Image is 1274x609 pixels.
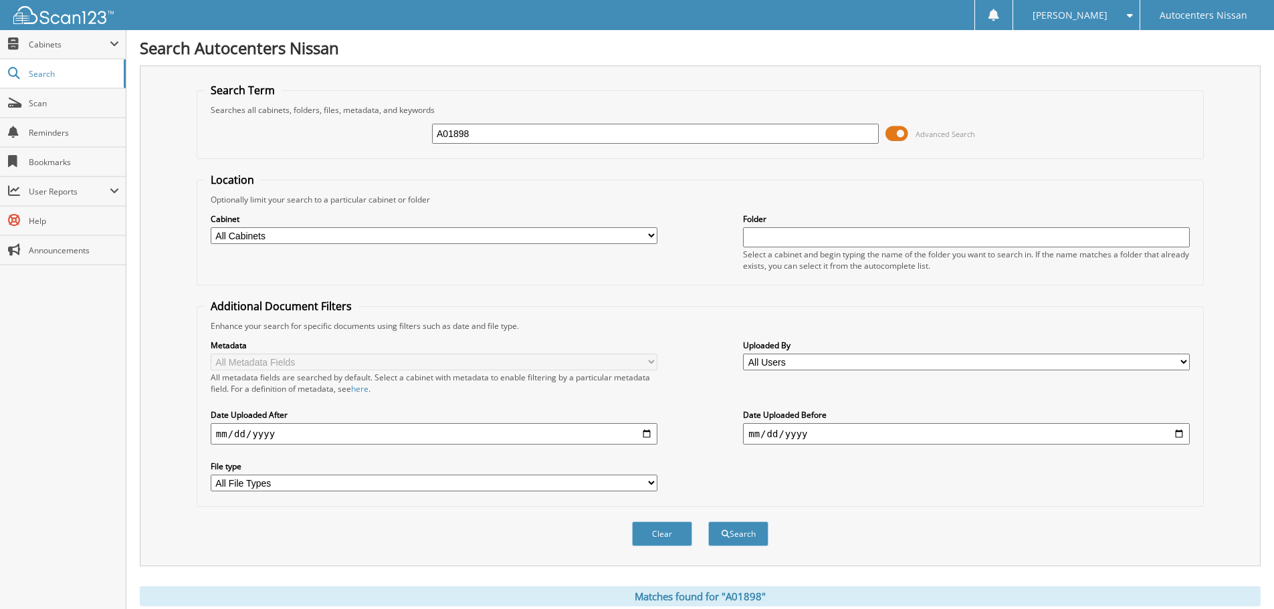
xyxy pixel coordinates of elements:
[1033,11,1107,19] span: [PERSON_NAME]
[632,521,692,546] button: Clear
[29,156,119,168] span: Bookmarks
[29,245,119,256] span: Announcements
[211,423,657,445] input: start
[140,37,1261,59] h1: Search Autocenters Nissan
[29,215,119,227] span: Help
[743,340,1190,351] label: Uploaded By
[29,127,119,138] span: Reminders
[140,586,1261,606] div: Matches found for "A01898"
[29,98,119,109] span: Scan
[708,521,768,546] button: Search
[29,39,110,50] span: Cabinets
[743,213,1190,225] label: Folder
[204,320,1196,332] div: Enhance your search for specific documents using filters such as date and file type.
[204,83,282,98] legend: Search Term
[211,409,657,420] label: Date Uploaded After
[211,213,657,225] label: Cabinet
[204,299,358,314] legend: Additional Document Filters
[13,6,114,24] img: scan123-logo-white.svg
[204,194,1196,205] div: Optionally limit your search to a particular cabinet or folder
[204,104,1196,116] div: Searches all cabinets, folders, files, metadata, and keywords
[916,129,975,139] span: Advanced Search
[743,423,1190,445] input: end
[211,461,657,472] label: File type
[743,409,1190,420] label: Date Uploaded Before
[1160,11,1247,19] span: Autocenters Nissan
[29,186,110,197] span: User Reports
[204,172,261,187] legend: Location
[29,68,117,80] span: Search
[211,372,657,394] div: All metadata fields are searched by default. Select a cabinet with metadata to enable filtering b...
[351,383,368,394] a: here
[211,340,657,351] label: Metadata
[743,249,1190,271] div: Select a cabinet and begin typing the name of the folder you want to search in. If the name match...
